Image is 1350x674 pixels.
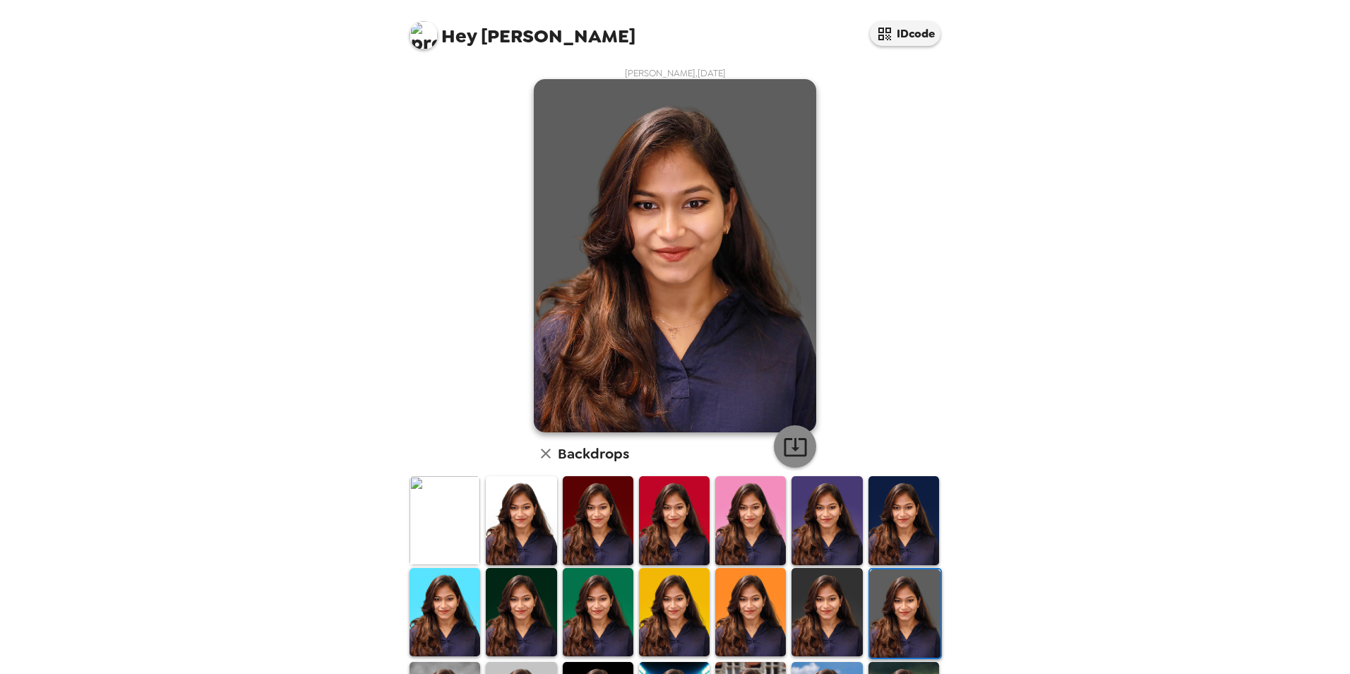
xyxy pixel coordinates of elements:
[441,23,477,49] span: Hey
[410,476,480,564] img: Original
[410,14,635,46] span: [PERSON_NAME]
[558,442,629,465] h6: Backdrops
[534,79,816,432] img: user
[870,21,940,46] button: IDcode
[410,21,438,49] img: profile pic
[625,67,726,79] span: [PERSON_NAME] , [DATE]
